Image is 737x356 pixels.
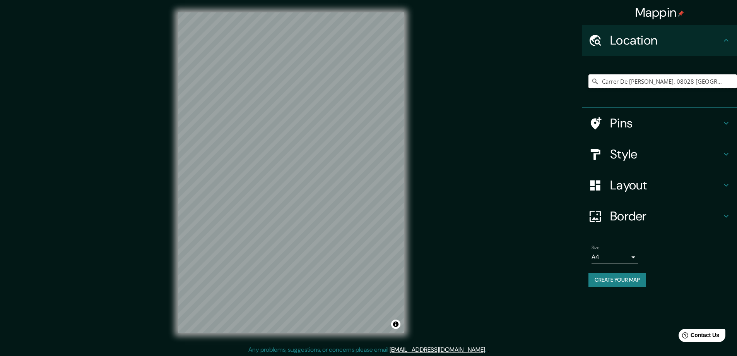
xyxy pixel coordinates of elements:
input: Pick your city or area [588,74,737,88]
iframe: Help widget launcher [668,326,728,347]
h4: Mappin [635,5,684,20]
div: Layout [582,170,737,201]
div: . [487,345,489,354]
h4: Style [610,146,722,162]
div: Border [582,201,737,232]
p: Any problems, suggestions, or concerns please email . [248,345,486,354]
div: A4 [592,251,638,263]
div: Style [582,139,737,170]
button: Create your map [588,273,646,287]
a: [EMAIL_ADDRESS][DOMAIN_NAME] [390,346,485,354]
div: . [486,345,487,354]
div: Location [582,25,737,56]
button: Toggle attribution [391,320,400,329]
div: Pins [582,108,737,139]
canvas: Map [178,12,404,333]
h4: Layout [610,177,722,193]
img: pin-icon.png [678,10,684,17]
label: Size [592,244,600,251]
h4: Pins [610,115,722,131]
h4: Border [610,208,722,224]
h4: Location [610,33,722,48]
